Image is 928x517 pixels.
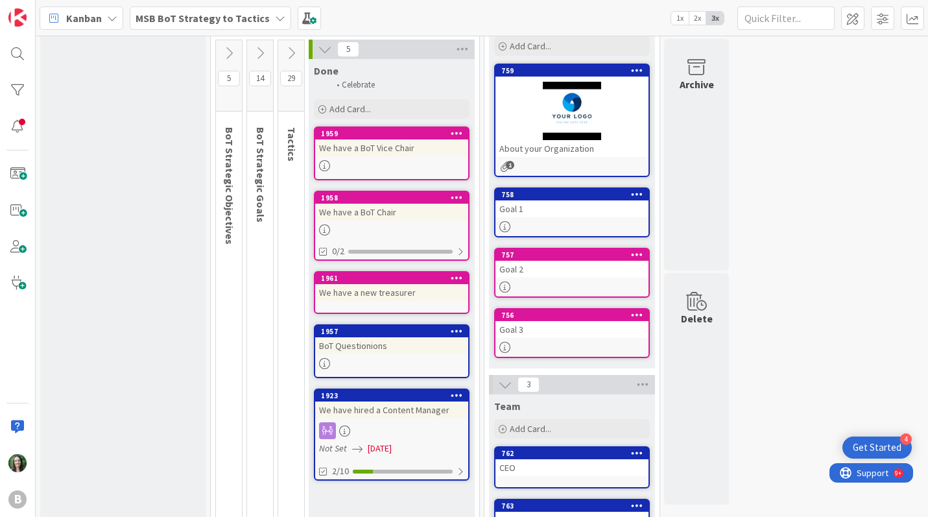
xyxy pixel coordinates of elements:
[501,190,648,199] div: 758
[495,189,648,200] div: 758
[501,66,648,75] div: 759
[314,191,470,261] a: 1958We have a BoT Chair0/2
[495,65,648,77] div: 759
[501,449,648,458] div: 762
[315,337,468,354] div: BoT Questionions
[495,200,648,217] div: Goal 1
[319,442,347,454] i: Not Set
[315,128,468,156] div: 1959We have a BoT Vice Chair
[285,127,298,162] span: Tactics
[900,433,912,445] div: 4
[518,377,540,392] span: 3
[337,42,359,57] span: 5
[315,272,468,284] div: 1961
[315,128,468,139] div: 1959
[495,448,648,476] div: 762CEO
[494,248,650,298] a: 757Goal 2
[494,446,650,488] a: 762CEO
[501,501,648,511] div: 763
[495,309,648,321] div: 756
[332,464,349,478] span: 2/10
[501,311,648,320] div: 756
[671,12,689,25] span: 1x
[136,12,270,25] b: MSB BoT Strategy to Tactics
[315,284,468,301] div: We have a new treasurer
[321,327,468,336] div: 1957
[494,64,650,177] a: 759About your Organization
[853,441,901,454] div: Get Started
[315,390,468,402] div: 1923
[315,139,468,156] div: We have a BoT Vice Chair
[737,6,835,30] input: Quick Filter...
[315,326,468,337] div: 1957
[66,10,102,26] span: Kanban
[510,40,551,52] span: Add Card...
[494,308,650,358] a: 756Goal 3
[249,71,271,86] span: 14
[314,64,339,77] span: Done
[495,65,648,157] div: 759About your Organization
[65,5,72,16] div: 9+
[495,261,648,278] div: Goal 2
[321,391,468,400] div: 1923
[706,12,724,25] span: 3x
[495,448,648,459] div: 762
[218,71,240,86] span: 5
[321,274,468,283] div: 1961
[223,127,236,245] span: BoT Strategic Objectives
[315,326,468,354] div: 1957BoT Questionions
[8,454,27,472] img: ML
[314,324,470,378] a: 1957BoT Questionions
[495,140,648,157] div: About your Organization
[8,8,27,27] img: Visit kanbanzone.com
[332,245,344,258] span: 0/2
[842,437,912,459] div: Open Get Started checklist, remaining modules: 4
[501,250,648,259] div: 757
[680,77,714,92] div: Archive
[315,390,468,418] div: 1923We have hired a Content Manager
[280,71,302,86] span: 29
[329,103,371,115] span: Add Card...
[314,389,470,481] a: 1923We have hired a Content ManagerNot Set[DATE]2/10
[315,402,468,418] div: We have hired a Content Manager
[315,272,468,301] div: 1961We have a new treasurer
[681,311,713,326] div: Delete
[495,321,648,338] div: Goal 3
[510,423,551,435] span: Add Card...
[27,2,59,18] span: Support
[495,500,648,512] div: 763
[329,80,468,90] li: Celebrate
[495,189,648,217] div: 758Goal 1
[315,192,468,204] div: 1958
[314,126,470,180] a: 1959We have a BoT Vice Chair
[506,161,514,169] span: 1
[321,193,468,202] div: 1958
[495,309,648,338] div: 756Goal 3
[368,442,392,455] span: [DATE]
[495,249,648,278] div: 757Goal 2
[494,400,521,413] span: Team
[8,490,27,509] div: B
[321,129,468,138] div: 1959
[689,12,706,25] span: 2x
[315,192,468,221] div: 1958We have a BoT Chair
[494,187,650,237] a: 758Goal 1
[495,459,648,476] div: CEO
[254,127,267,222] span: BoT Strategic Goals
[495,249,648,261] div: 757
[314,271,470,314] a: 1961We have a new treasurer
[315,204,468,221] div: We have a BoT Chair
